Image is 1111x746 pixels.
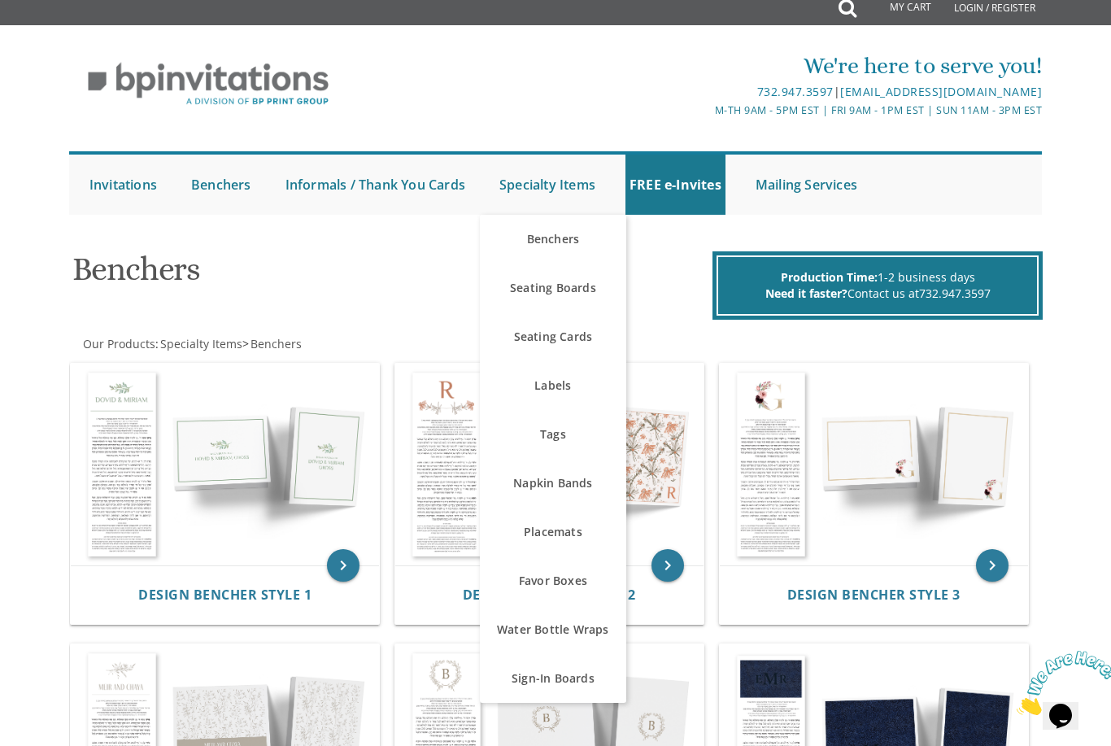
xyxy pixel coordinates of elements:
a: Seating Cards [480,312,626,361]
span: Benchers [251,336,302,351]
div: : [69,336,555,352]
a: 732.947.3597 [919,286,991,301]
a: Tags [480,410,626,459]
span: Production Time: [781,269,878,285]
div: M-Th 9am - 5pm EST | Fri 9am - 1pm EST | Sun 11am - 3pm EST [394,102,1043,119]
a: Water Bottle Wraps [480,605,626,654]
span: Design Bencher Style 1 [138,586,312,604]
img: Design Bencher Style 2 [395,364,704,566]
a: keyboard_arrow_right [651,549,684,582]
span: Design Bencher Style 3 [787,586,961,604]
a: FREE e-Invites [625,155,725,215]
span: Need it faster? [765,286,847,301]
a: Design Bencher Style 2 [463,587,636,603]
img: Design Bencher Style 3 [720,364,1028,566]
a: [EMAIL_ADDRESS][DOMAIN_NAME] [840,84,1042,99]
a: Placemats [480,508,626,556]
div: | [394,82,1043,102]
a: Design Bencher Style 3 [787,587,961,603]
img: Chat attention grabber [7,7,107,71]
a: Specialty Items [495,155,599,215]
a: Informals / Thank You Cards [281,155,469,215]
a: Sign-In Boards [480,654,626,703]
div: We're here to serve you! [394,50,1043,82]
span: Design Bencher Style 2 [463,586,636,604]
span: Specialty Items [160,336,242,351]
iframe: chat widget [1010,644,1111,722]
a: Benchers [480,215,626,264]
h1: Benchers [72,251,709,299]
img: BP Invitation Loft [69,50,348,118]
a: Favor Boxes [480,556,626,605]
a: Design Bencher Style 1 [138,587,312,603]
a: Benchers [187,155,255,215]
a: Benchers [249,336,302,351]
img: Design Bencher Style 1 [71,364,379,566]
span: > [242,336,302,351]
a: Napkin Bands [480,459,626,508]
a: Specialty Items [159,336,242,351]
a: 732.947.3597 [757,84,834,99]
a: keyboard_arrow_right [976,549,1009,582]
a: Invitations [85,155,161,215]
a: Mailing Services [752,155,861,215]
div: 1-2 business days Contact us at [717,255,1039,316]
a: Our Products [81,336,155,351]
a: Labels [480,361,626,410]
a: Seating Boards [480,264,626,312]
a: keyboard_arrow_right [327,549,359,582]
